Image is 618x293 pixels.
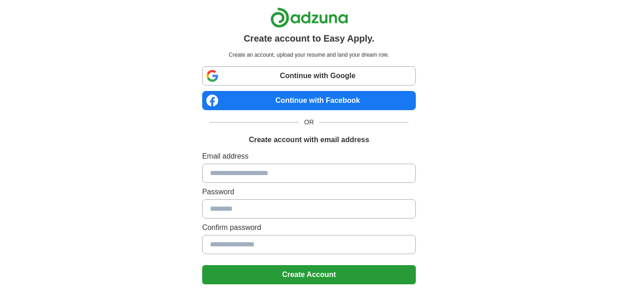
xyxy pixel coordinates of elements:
[202,91,416,110] a: Continue with Facebook
[244,32,375,45] h1: Create account to Easy Apply.
[299,117,319,127] span: OR
[249,134,369,145] h1: Create account with email address
[202,222,416,233] label: Confirm password
[202,186,416,197] label: Password
[202,265,416,284] button: Create Account
[204,51,414,59] p: Create an account, upload your resume and land your dream role.
[202,66,416,85] a: Continue with Google
[270,7,348,28] img: Adzuna logo
[202,151,416,162] label: Email address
